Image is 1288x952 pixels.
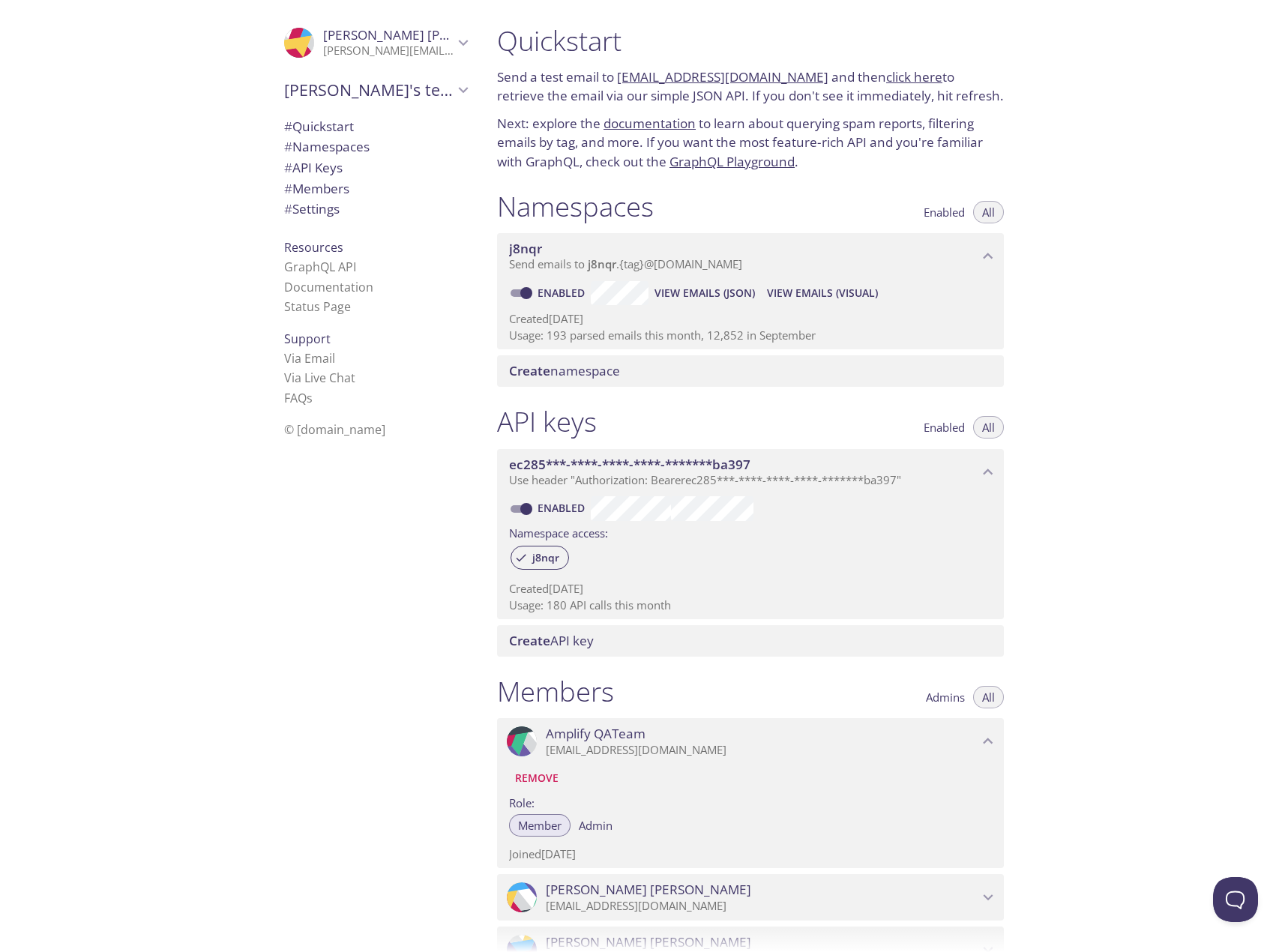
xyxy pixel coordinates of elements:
[284,331,331,347] span: Support
[604,115,696,132] a: documentation
[509,240,542,257] span: j8nqr
[272,116,479,137] div: Quickstart
[497,233,1004,280] div: j8nqr namespace
[497,718,1004,765] div: Amplify QATeam
[284,79,454,100] span: [PERSON_NAME]'s team
[511,546,569,570] div: j8nqr
[546,899,978,914] p: [EMAIL_ADDRESS][DOMAIN_NAME]
[509,766,565,790] button: Remove
[546,726,645,742] span: Amplify QATeam
[497,190,654,223] h1: Namespaces
[509,632,594,649] span: API key
[497,355,1004,387] div: Create namespace
[509,362,620,379] span: namespace
[272,157,479,178] div: API Keys
[284,138,370,155] span: Namespaces
[973,201,1004,223] button: All
[272,136,479,157] div: Namespaces
[917,686,974,708] button: Admins
[1213,877,1258,922] iframe: Help Scout Beacon - Open
[570,814,622,837] button: Admin
[323,26,529,43] span: [PERSON_NAME] [PERSON_NAME]
[515,769,559,787] span: Remove
[509,581,992,597] p: Created [DATE]
[497,874,1004,921] div: Loretta Dudden
[497,675,614,708] h1: Members
[284,180,349,197] span: Members
[497,24,1004,58] h1: Quickstart
[284,200,340,217] span: Settings
[284,180,292,197] span: #
[284,200,292,217] span: #
[767,284,878,302] span: View Emails (Visual)
[886,68,942,85] a: click here
[272,199,479,220] div: Team Settings
[509,791,992,813] label: Role:
[284,239,343,256] span: Resources
[497,625,1004,657] div: Create API Key
[654,284,755,302] span: View Emails (JSON)
[284,259,356,275] a: GraphQL API
[284,421,385,438] span: © [DOMAIN_NAME]
[284,350,335,367] a: Via Email
[617,68,828,85] a: [EMAIL_ADDRESS][DOMAIN_NAME]
[669,153,795,170] a: GraphQL Playground
[284,159,292,176] span: #
[915,201,974,223] button: Enabled
[497,114,1004,172] p: Next: explore the to learn about querying spam reports, filtering emails by tag, and more. If you...
[272,178,479,199] div: Members
[284,370,355,386] a: Via Live Chat
[509,597,992,613] p: Usage: 180 API calls this month
[648,281,761,305] button: View Emails (JSON)
[509,362,550,379] span: Create
[546,743,978,758] p: [EMAIL_ADDRESS][DOMAIN_NAME]
[509,311,992,327] p: Created [DATE]
[284,298,351,315] a: Status Page
[497,405,597,439] h1: API keys
[523,551,568,564] span: j8nqr
[284,279,373,295] a: Documentation
[509,521,608,543] label: Namespace access:
[509,846,992,862] p: Joined [DATE]
[509,256,742,271] span: Send emails to . {tag} @[DOMAIN_NAME]
[509,328,992,343] p: Usage: 193 parsed emails this month, 12,852 in September
[973,686,1004,708] button: All
[272,70,479,109] div: Loretta's team
[307,390,313,406] span: s
[284,138,292,155] span: #
[323,43,454,58] p: [PERSON_NAME][EMAIL_ADDRESS][PERSON_NAME][DOMAIN_NAME]
[284,390,313,406] a: FAQ
[284,159,343,176] span: API Keys
[509,632,550,649] span: Create
[546,882,751,898] span: [PERSON_NAME] [PERSON_NAME]
[535,501,591,515] a: Enabled
[535,286,591,300] a: Enabled
[284,118,292,135] span: #
[973,416,1004,439] button: All
[284,118,354,135] span: Quickstart
[509,814,571,837] button: Member
[272,18,479,67] div: Akhil Gopalakrishnan
[915,416,974,439] button: Enabled
[497,67,1004,106] p: Send a test email to and then to retrieve the email via our simple JSON API. If you don't see it ...
[761,281,884,305] button: View Emails (Visual)
[588,256,616,271] span: j8nqr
